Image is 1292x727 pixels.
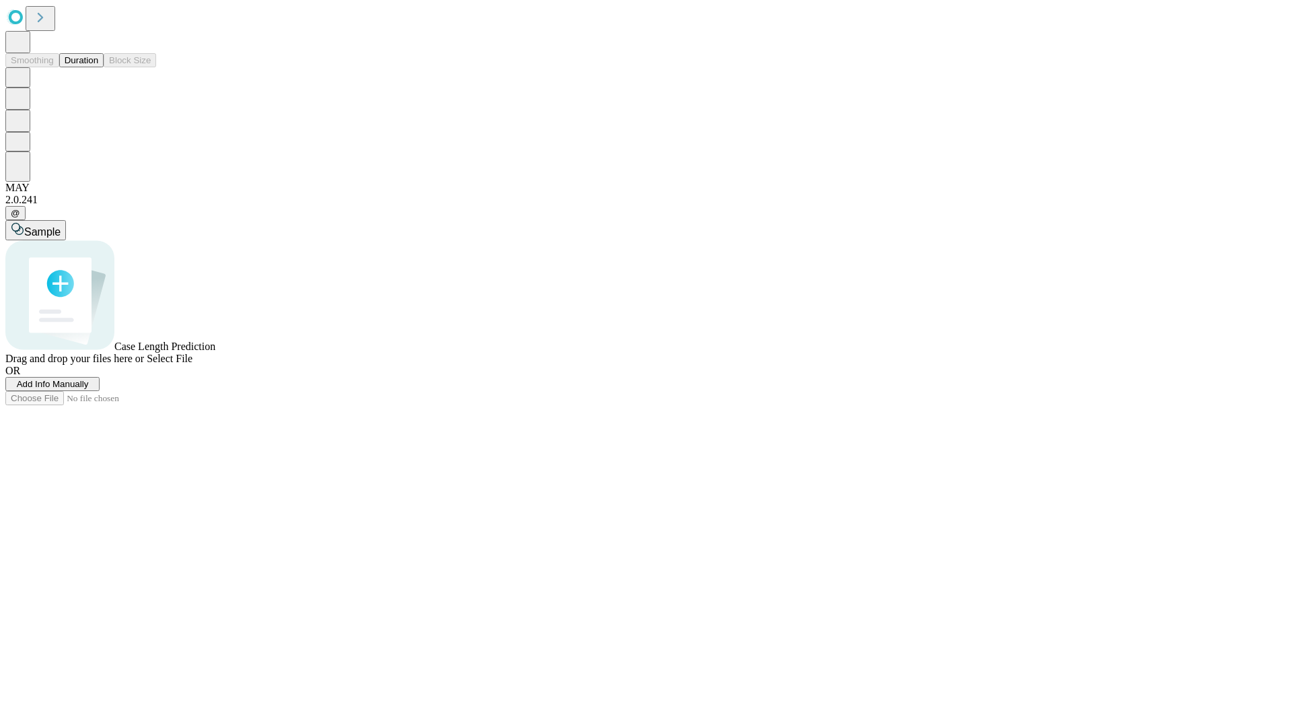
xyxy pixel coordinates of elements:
[104,53,156,67] button: Block Size
[5,182,1287,194] div: MAY
[5,206,26,220] button: @
[17,379,89,389] span: Add Info Manually
[11,208,20,218] span: @
[5,353,144,364] span: Drag and drop your files here or
[5,194,1287,206] div: 2.0.241
[5,365,20,376] span: OR
[5,220,66,240] button: Sample
[5,53,59,67] button: Smoothing
[24,226,61,238] span: Sample
[147,353,192,364] span: Select File
[5,377,100,391] button: Add Info Manually
[59,53,104,67] button: Duration
[114,341,215,352] span: Case Length Prediction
